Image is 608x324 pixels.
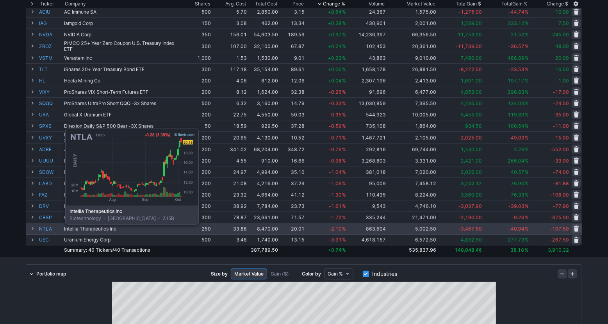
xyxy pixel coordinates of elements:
span: % [342,158,346,164]
span: 76.33 [511,192,524,198]
td: 929.50 [248,120,279,131]
span: -3.91 [329,237,342,243]
div: Direxion Daily S&P Biotech Bear 3X Shares [64,181,183,186]
td: 3.15 [279,6,305,17]
span: -0.35 [329,112,342,118]
td: 6,477.00 [387,86,437,97]
span: -1.61 [329,203,342,209]
td: 200 [184,86,212,97]
td: 4,216.00 [248,177,279,189]
span: % [342,32,346,38]
span: -0.98 [329,158,342,164]
td: 12.06 [279,75,305,86]
span: -1.09 [329,181,342,186]
td: 500 [184,6,212,17]
span: -107.50 [550,226,569,232]
td: 1,658,178 [347,63,387,75]
td: 4.55 [212,155,248,166]
span: % [342,181,346,186]
td: 24,367 [347,6,387,17]
span: % [525,226,529,232]
td: 3.48 [212,234,248,245]
span: % [342,226,346,232]
span: Gain ($) [271,270,289,278]
div: ProShares UltraPro Short Dow30 -3x Shares [64,169,183,175]
span: -8,272.50 [458,66,482,72]
td: 4.06 [212,75,248,86]
div: ProShares Ultra VIX Short-Term Futures ETF 2x Shares [64,132,183,143]
td: 4,664.00 [248,189,279,200]
span: +0.04 [328,78,342,84]
span: -36.57 [508,43,524,49]
span: % [342,112,346,118]
span: -23.53 [508,66,524,72]
a: ACIU [39,6,62,17]
div: Direxion Daily S&P 500 Bear -3X Shares [64,123,183,129]
a: UUUU [39,155,62,166]
a: VIXY [39,86,62,97]
span: % [342,192,346,198]
span: -40.94 [508,226,524,232]
td: 1.53 [212,52,248,63]
span: % [525,169,529,175]
td: 16.66 [279,155,305,166]
div: ProShares UltraPro Short QQQ -3x Shares [64,100,183,106]
span: 277.73 [508,237,524,243]
td: 500 [184,97,212,109]
span: -3,037.90 [458,203,482,209]
span: -77.90 [553,203,569,209]
td: 21.08 [212,177,248,189]
td: 32,100.00 [248,40,279,52]
span: 7.50 [558,20,569,26]
span: % [525,135,529,141]
span: % [525,158,529,164]
td: 350 [184,29,212,40]
span: % [342,43,346,49]
span: -0.33 [329,100,342,106]
span: % [525,9,529,15]
td: 2,105.00 [387,131,437,143]
td: 300 [184,63,212,75]
td: 5.70 [212,6,248,17]
input: Industries [363,271,369,277]
span: -0.79 [329,147,342,152]
td: 156.01 [212,29,248,40]
td: 2,001.00 [387,17,437,29]
span: -33.00 [553,158,569,164]
td: 37.28 [279,120,305,131]
span: 2.26 [514,147,524,152]
td: 3,268,803 [347,155,387,166]
td: 1,864.00 [387,120,437,131]
td: 8,224.00 [387,189,437,200]
td: 54,603.50 [248,29,279,40]
b: Intellia Therapeutics Inc [70,208,194,215]
span: 197.17 [508,78,524,84]
span: % [525,215,529,220]
div: NVIDIA Corp [64,32,183,38]
span: 2,421.00 [461,158,482,164]
td: 462.00 [248,17,279,29]
a: SQQQ [39,98,62,109]
span: 1.00 [558,78,569,84]
span: % [342,78,346,84]
span: -17.00 [553,89,569,95]
td: 89.61 [279,63,305,75]
td: 21,471.00 [387,211,437,223]
span: -108.00 [550,192,569,198]
span: 11,753.00 [458,32,482,38]
span: -44.74 [508,9,524,15]
td: 8.12 [212,86,248,97]
a: Gain ($) [267,269,292,279]
span: 119.89 [508,112,524,118]
td: 14,236,397 [347,29,387,40]
span: 48.00 [555,43,569,49]
span: -552.00 [550,147,569,152]
span: +0.38 [328,20,342,26]
span: Gain % [328,270,343,278]
span: 10.00 [555,9,569,15]
span: +0.06 [328,66,342,72]
td: 2,307,196 [347,75,387,86]
span: % [525,100,529,106]
a: HL [39,75,62,86]
td: 35.10 [279,166,305,177]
